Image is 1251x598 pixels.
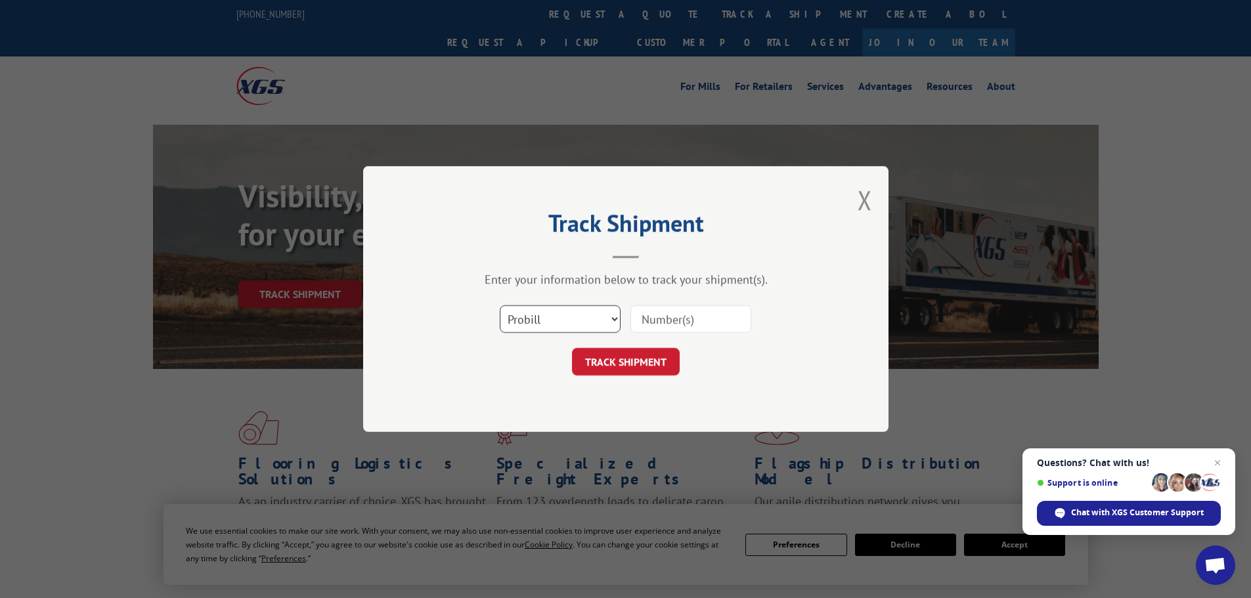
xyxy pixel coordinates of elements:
[429,214,823,239] h2: Track Shipment
[1071,507,1204,519] span: Chat with XGS Customer Support
[429,272,823,287] div: Enter your information below to track your shipment(s).
[858,182,872,217] button: Close modal
[572,348,680,375] button: TRACK SHIPMENT
[1196,545,1235,585] div: Open chat
[1037,501,1221,526] div: Chat with XGS Customer Support
[1210,455,1225,471] span: Close chat
[630,305,751,333] input: Number(s)
[1037,458,1221,468] span: Questions? Chat with us!
[1037,478,1147,488] span: Support is online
